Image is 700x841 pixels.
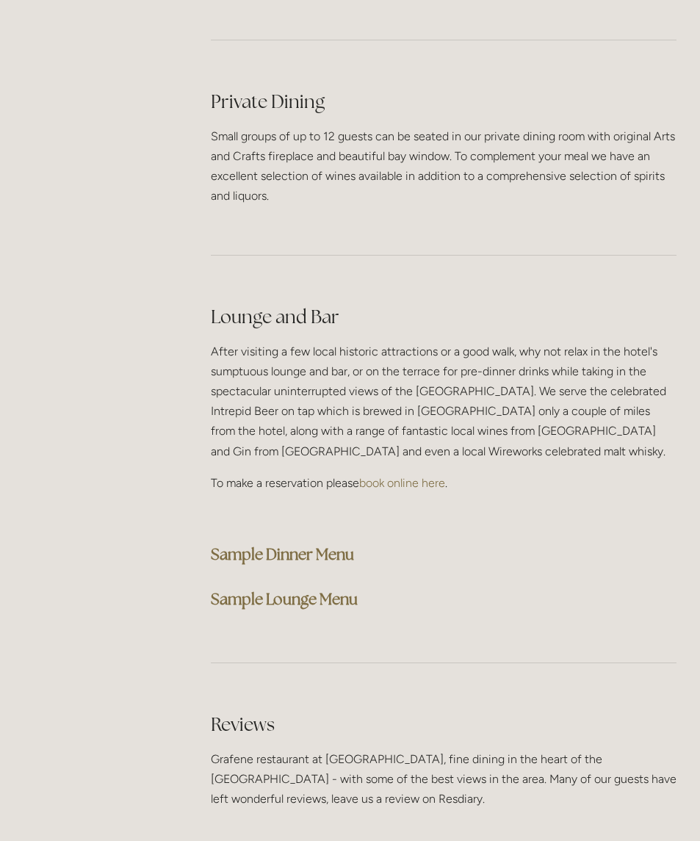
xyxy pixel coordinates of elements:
h2: Lounge and Bar [211,304,676,330]
a: Sample Dinner Menu [211,544,354,564]
p: To make a reservation please . [211,473,676,493]
p: After visiting a few local historic attractions or a good walk, why not relax in the hotel's sump... [211,342,676,461]
a: book online here [359,476,445,490]
a: Sample Lounge Menu [211,589,358,609]
h2: Private Dining [211,89,676,115]
p: Small groups of up to 12 guests can be seated in our private dining room with original Arts and C... [211,126,676,206]
p: Grafene restaurant at [GEOGRAPHIC_DATA], fine dining in the heart of the [GEOGRAPHIC_DATA] - with... [211,749,676,809]
h2: Reviews [211,712,676,737]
